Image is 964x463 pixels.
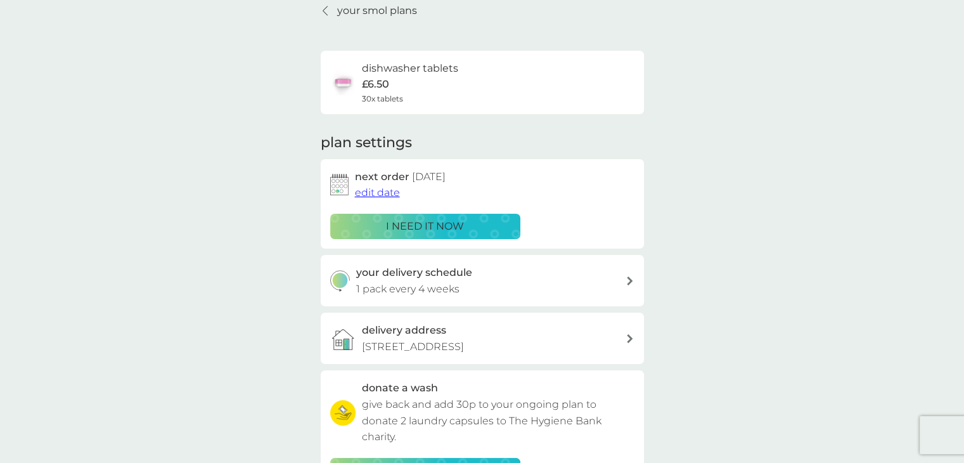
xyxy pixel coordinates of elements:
[356,281,460,297] p: 1 pack every 4 weeks
[321,133,412,153] h2: plan settings
[362,396,634,445] p: give back and add 30p to your ongoing plan to donate 2 laundry capsules to The Hygiene Bank charity.
[330,70,356,95] img: dishwasher tablets
[362,76,389,93] p: £6.50
[355,186,400,199] span: edit date
[362,322,446,339] h3: delivery address
[355,185,400,201] button: edit date
[337,3,417,19] p: your smol plans
[321,255,644,306] button: your delivery schedule1 pack every 4 weeks
[412,171,446,183] span: [DATE]
[356,264,472,281] h3: your delivery schedule
[321,3,417,19] a: your smol plans
[362,380,438,396] h3: donate a wash
[362,60,458,77] h6: dishwasher tablets
[362,93,403,105] span: 30x tablets
[355,169,446,185] h2: next order
[386,218,464,235] p: i need it now
[362,339,464,355] p: [STREET_ADDRESS]
[330,214,520,239] button: i need it now
[321,313,644,364] a: delivery address[STREET_ADDRESS]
